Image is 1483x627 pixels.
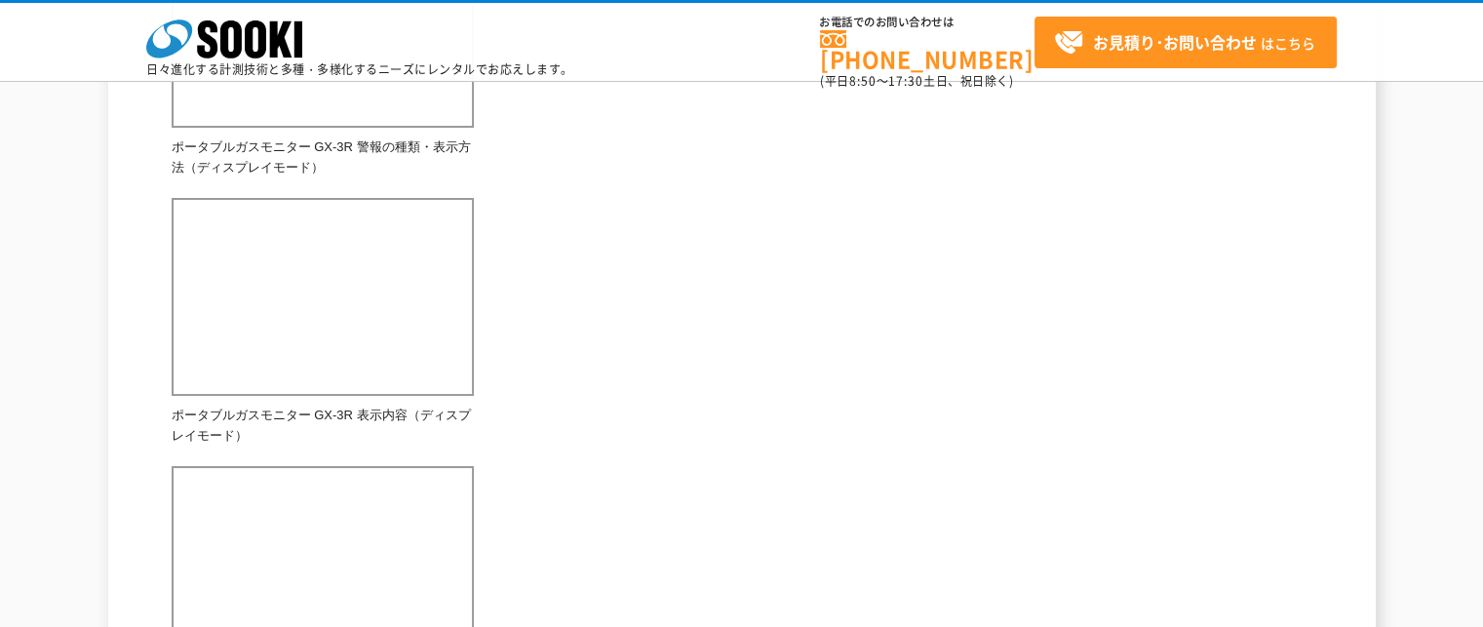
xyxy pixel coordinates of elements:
p: ポータブルガスモニター GX-3R 表示内容（ディスプレイモード） [172,406,474,447]
p: 日々進化する計測技術と多種・多様化するニーズにレンタルでお応えします。 [146,63,573,75]
strong: お見積り･お問い合わせ [1093,30,1257,54]
span: お電話でのお問い合わせは [820,17,1034,28]
p: ポータブルガスモニター GX-3R 警報の種類・表示方法（ディスプレイモード） [172,137,474,178]
a: お見積り･お問い合わせはこちら [1034,17,1337,68]
span: 17:30 [888,72,923,90]
span: 8:50 [849,72,877,90]
span: (平日 ～ 土日、祝日除く) [820,72,1013,90]
a: [PHONE_NUMBER] [820,30,1034,70]
span: はこちら [1054,28,1315,58]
